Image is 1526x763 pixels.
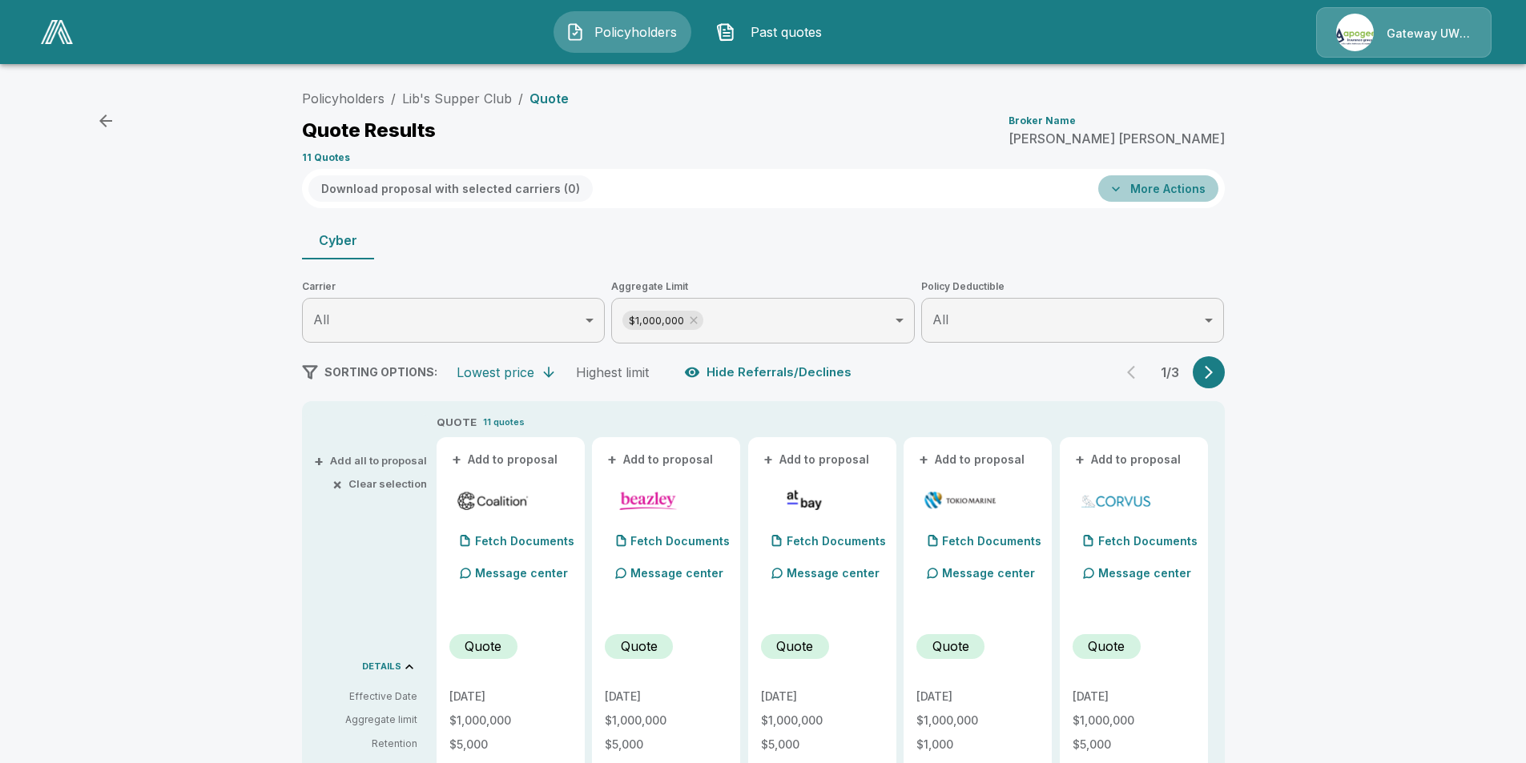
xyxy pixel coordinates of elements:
button: Download proposal with selected carriers (0) [308,175,593,202]
img: coalitioncyber [456,488,530,512]
p: [PERSON_NAME] [PERSON_NAME] [1009,132,1225,145]
img: atbaycybersurplus [767,488,842,512]
button: +Add to proposal [916,451,1029,468]
span: + [314,456,324,466]
button: +Add to proposal [761,451,873,468]
button: +Add to proposal [449,451,562,468]
div: Highest limit [576,364,649,380]
p: $5,000 [605,739,727,750]
span: + [607,454,617,465]
img: corvuscybersurplus [1079,488,1154,512]
span: + [919,454,928,465]
p: [DATE] [449,691,572,702]
span: × [332,479,342,489]
p: $1,000,000 [1073,715,1195,726]
p: 11 Quotes [302,153,350,163]
nav: breadcrumb [302,89,569,108]
p: Retention [315,737,417,751]
span: All [313,311,329,327]
p: [DATE] [1073,691,1195,702]
li: / [518,89,523,108]
button: +Add to proposal [605,451,717,468]
p: Quote [1088,637,1125,656]
img: beazleycyber [611,488,686,512]
p: Broker Name [1009,116,1076,126]
p: Effective Date [315,689,417,704]
p: Quote Results [302,121,436,140]
p: [DATE] [761,691,884,702]
span: Aggregate Limit [611,279,915,295]
p: Message center [1098,564,1191,581]
p: $5,000 [761,739,884,750]
p: $1,000,000 [761,715,884,726]
button: ×Clear selection [336,479,427,489]
p: Message center [942,564,1035,581]
span: Policyholders [591,22,679,42]
p: Quote [465,637,501,656]
img: tmhcccyber [923,488,997,512]
a: Policyholders [302,90,385,106]
p: 11 quotes [483,416,525,429]
button: Past quotes IconPast quotes [704,11,842,53]
button: Cyber [302,221,374,259]
p: $5,000 [449,739,572,750]
p: $1,000 [916,739,1039,750]
span: All [932,311,948,327]
p: Fetch Documents [475,536,574,547]
img: Past quotes Icon [716,22,735,42]
span: + [1075,454,1085,465]
li: / [391,89,396,108]
p: Message center [787,564,880,581]
span: Past quotes [742,22,830,42]
span: SORTING OPTIONS: [324,365,437,379]
p: QUOTE [437,415,477,431]
div: $1,000,000 [622,311,703,330]
button: +Add to proposal [1073,451,1185,468]
button: +Add all to proposal [317,456,427,466]
p: $1,000,000 [605,715,727,726]
button: More Actions [1098,175,1218,202]
p: Aggregate limit [315,713,417,727]
p: [DATE] [916,691,1039,702]
button: Hide Referrals/Declines [681,357,858,388]
img: AA Logo [41,20,73,44]
div: Lowest price [457,364,534,380]
a: Lib's Supper Club [402,90,512,106]
p: Fetch Documents [630,536,730,547]
span: + [452,454,461,465]
p: Fetch Documents [1098,536,1198,547]
p: $1,000,000 [449,715,572,726]
span: $1,000,000 [622,311,691,330]
p: Fetch Documents [787,536,886,547]
p: Quote [932,637,969,656]
p: Message center [630,564,723,581]
img: Policyholders Icon [566,22,585,42]
p: DETAILS [362,662,401,671]
p: $5,000 [1073,739,1195,750]
button: Policyholders IconPolicyholders [554,11,691,53]
p: 1 / 3 [1154,366,1186,379]
p: Quote [621,637,658,656]
span: Carrier [302,279,606,295]
p: [DATE] [605,691,727,702]
p: Quote [529,92,569,105]
p: Quote [776,637,813,656]
p: Message center [475,564,568,581]
span: + [763,454,773,465]
p: Fetch Documents [942,536,1041,547]
p: $1,000,000 [916,715,1039,726]
span: Policy Deductible [921,279,1225,295]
